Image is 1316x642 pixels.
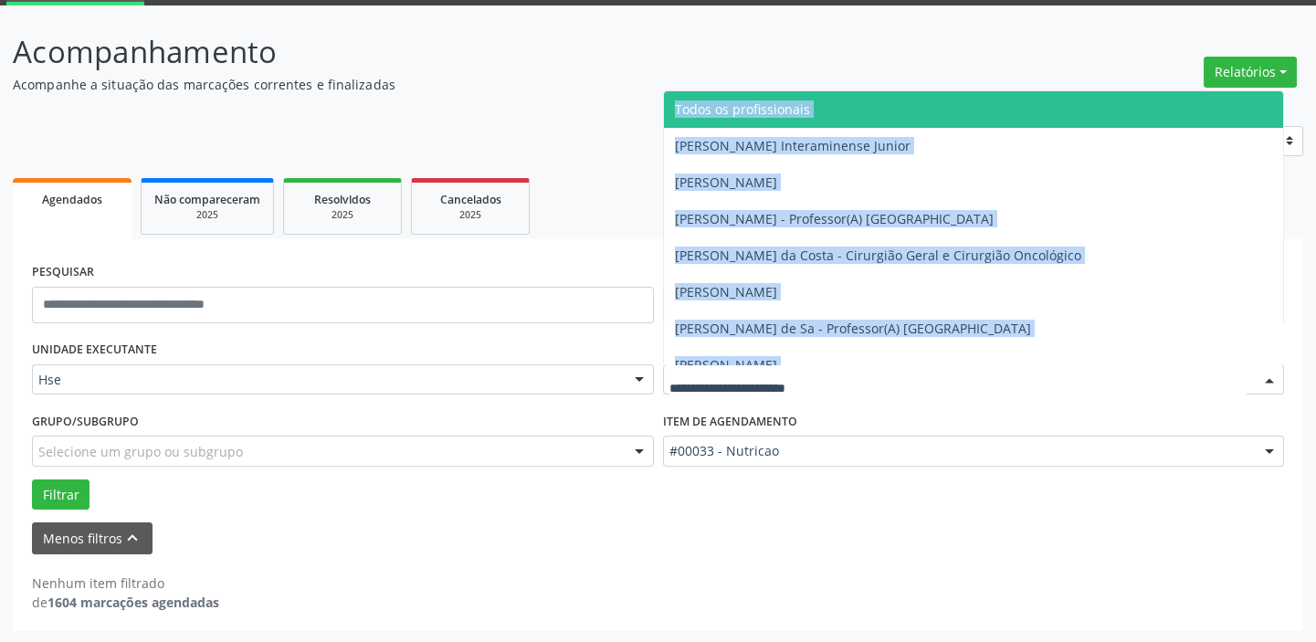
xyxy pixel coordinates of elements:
span: [PERSON_NAME] de Sa - Professor(A) [GEOGRAPHIC_DATA] [675,320,1031,337]
span: Hse [38,371,616,389]
span: #00033 - Nutricao [669,442,1248,460]
span: Não compareceram [154,192,260,207]
span: [PERSON_NAME] [675,174,777,191]
span: [PERSON_NAME] - Professor(A) [GEOGRAPHIC_DATA] [675,210,994,227]
strong: 1604 marcações agendadas [47,594,219,611]
div: de [32,593,219,612]
span: [PERSON_NAME] da Costa - Cirurgião Geral e Cirurgião Oncológico [675,247,1081,264]
div: 2025 [154,208,260,222]
label: PESQUISAR [32,258,94,287]
p: Acompanhe a situação das marcações correntes e finalizadas [13,75,916,94]
i: keyboard_arrow_up [122,528,142,548]
div: 2025 [297,208,388,222]
div: Nenhum item filtrado [32,574,219,593]
label: Grupo/Subgrupo [32,407,139,436]
span: Todos os profissionais [675,100,810,118]
span: Resolvidos [314,192,371,207]
span: [PERSON_NAME] [675,356,777,374]
span: [PERSON_NAME] [675,283,777,300]
button: Filtrar [32,479,89,510]
p: Acompanhamento [13,29,916,75]
span: Cancelados [440,192,501,207]
span: [PERSON_NAME] Interaminense Junior [675,137,911,154]
label: Item de agendamento [663,407,797,436]
button: Relatórios [1204,57,1297,88]
span: Selecione um grupo ou subgrupo [38,442,243,461]
span: Agendados [42,192,102,207]
button: Menos filtroskeyboard_arrow_up [32,522,153,554]
div: 2025 [425,208,516,222]
label: UNIDADE EXECUTANTE [32,336,157,364]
